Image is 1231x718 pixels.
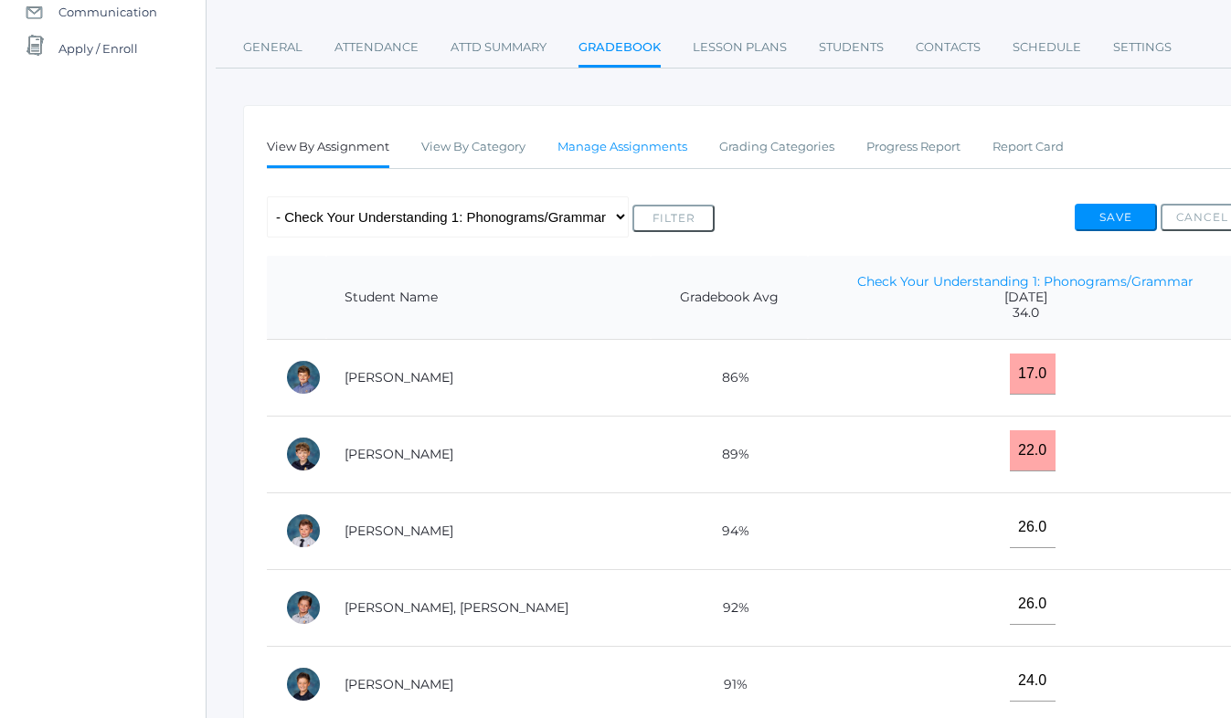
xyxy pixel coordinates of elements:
td: 89% [651,416,809,492]
button: Save [1075,204,1157,231]
td: 94% [651,492,809,569]
a: Manage Assignments [557,129,687,165]
div: Caleb Carpenter [285,436,322,472]
a: Grading Categories [719,129,834,165]
div: Wiley Culver [285,512,322,549]
a: [PERSON_NAME] [345,676,453,692]
a: [PERSON_NAME], [PERSON_NAME] [345,599,568,616]
span: [DATE] [826,290,1225,305]
a: Lesson Plans [693,29,787,66]
a: Settings [1113,29,1172,66]
a: Contacts [916,29,981,66]
a: View By Assignment [267,129,389,168]
div: Nash Dickey [285,589,322,626]
a: Schedule [1013,29,1081,66]
div: Porter Dickey [285,666,322,702]
span: Apply / Enroll [58,30,138,67]
a: Gradebook [578,29,661,69]
a: [PERSON_NAME] [345,523,453,539]
button: Filter [632,205,715,232]
a: Report Card [992,129,1064,165]
a: Students [819,29,884,66]
a: Attendance [334,29,419,66]
a: Attd Summary [451,29,547,66]
a: Progress Report [866,129,960,165]
td: 92% [651,569,809,646]
span: 34.0 [826,305,1225,321]
th: Student Name [326,256,651,340]
td: 86% [651,339,809,416]
div: Shiloh Canty [285,359,322,396]
th: Gradebook Avg [651,256,809,340]
a: View By Category [421,129,525,165]
a: [PERSON_NAME] [345,369,453,385]
a: [PERSON_NAME] [345,446,453,462]
a: General [243,29,302,66]
a: Check Your Understanding 1: Phonograms/Grammar [857,273,1194,290]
